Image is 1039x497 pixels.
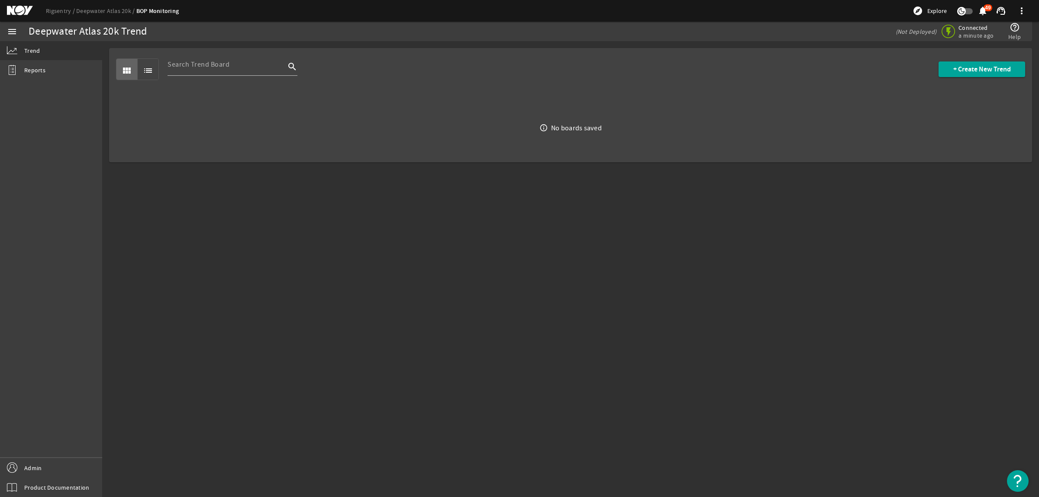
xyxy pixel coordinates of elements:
[122,65,132,76] mat-icon: view_module
[953,65,1011,74] span: + Create New Trend
[892,27,940,36] div: (Not Deployed)
[978,6,988,16] mat-icon: notifications
[24,66,45,74] span: Reports
[909,4,950,18] button: Explore
[958,32,995,39] span: a minute ago
[539,124,548,132] i: info_outline
[958,24,995,32] span: Connected
[46,7,76,15] a: Rigsentry
[1008,32,1021,41] span: Help
[978,6,987,16] button: 49
[168,59,285,70] input: Search Trend Board
[927,6,947,15] span: Explore
[136,7,179,15] a: BOP Monitoring
[143,65,153,76] mat-icon: list
[551,124,602,132] div: No boards saved
[7,26,17,37] mat-icon: menu
[996,6,1006,16] mat-icon: support_agent
[24,46,40,55] span: Trend
[913,6,923,16] mat-icon: explore
[1011,0,1032,21] button: more_vert
[29,27,147,36] div: Deepwater Atlas 20k Trend
[287,61,297,72] i: search
[76,7,136,15] a: Deepwater Atlas 20k
[24,464,42,472] span: Admin
[1010,22,1020,32] mat-icon: help_outline
[1007,470,1029,492] button: Open Resource Center
[24,483,89,492] span: Product Documentation
[939,61,1025,77] button: + Create New Trend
